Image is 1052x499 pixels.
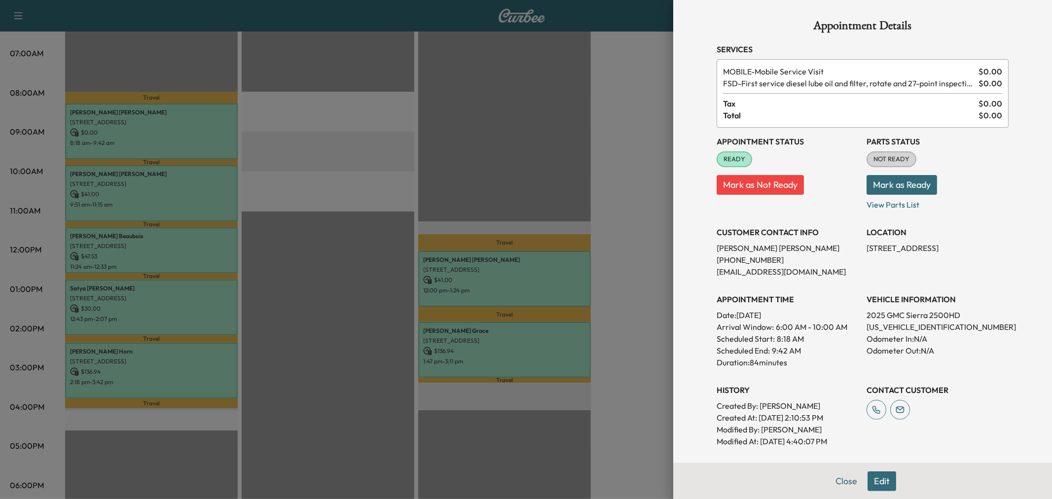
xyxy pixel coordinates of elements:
[776,321,847,333] span: 6:00 AM - 10:00 AM
[717,175,804,195] button: Mark as Not Ready
[979,77,1002,89] span: $ 0.00
[717,384,859,396] h3: History
[723,66,975,77] span: Mobile Service Visit
[723,77,975,89] span: First service diesel lube oil and filter, rotate and 27-point inspection.
[979,98,1002,109] span: $ 0.00
[868,154,915,164] span: NOT READY
[867,333,1009,345] p: Odometer In: N/A
[867,309,1009,321] p: 2025 GMC Sierra 2500HD
[717,321,859,333] p: Arrival Window:
[717,20,1009,36] h1: Appointment Details
[717,356,859,368] p: Duration: 84 minutes
[867,321,1009,333] p: [US_VEHICLE_IDENTIFICATION_NUMBER]
[717,345,770,356] p: Scheduled End:
[718,154,751,164] span: READY
[868,471,896,491] button: Edit
[717,242,859,254] p: [PERSON_NAME] [PERSON_NAME]
[867,345,1009,356] p: Odometer Out: N/A
[717,412,859,424] p: Created At : [DATE] 2:10:53 PM
[723,109,979,121] span: Total
[717,136,859,147] h3: Appointment Status
[717,254,859,266] p: [PHONE_NUMBER]
[717,226,859,238] h3: CUSTOMER CONTACT INFO
[829,471,864,491] button: Close
[723,98,979,109] span: Tax
[777,333,804,345] p: 8:18 AM
[867,226,1009,238] h3: LOCATION
[717,266,859,278] p: [EMAIL_ADDRESS][DOMAIN_NAME]
[717,400,859,412] p: Created By : [PERSON_NAME]
[867,195,1009,211] p: View Parts List
[717,435,859,447] p: Modified At : [DATE] 4:40:07 PM
[717,333,775,345] p: Scheduled Start:
[717,309,859,321] p: Date: [DATE]
[867,136,1009,147] h3: Parts Status
[717,424,859,435] p: Modified By : [PERSON_NAME]
[717,43,1009,55] h3: Services
[979,109,1002,121] span: $ 0.00
[717,293,859,305] h3: APPOINTMENT TIME
[867,175,937,195] button: Mark as Ready
[867,384,1009,396] h3: CONTACT CUSTOMER
[867,293,1009,305] h3: VEHICLE INFORMATION
[867,242,1009,254] p: [STREET_ADDRESS]
[979,66,1002,77] span: $ 0.00
[772,345,801,356] p: 9:42 AM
